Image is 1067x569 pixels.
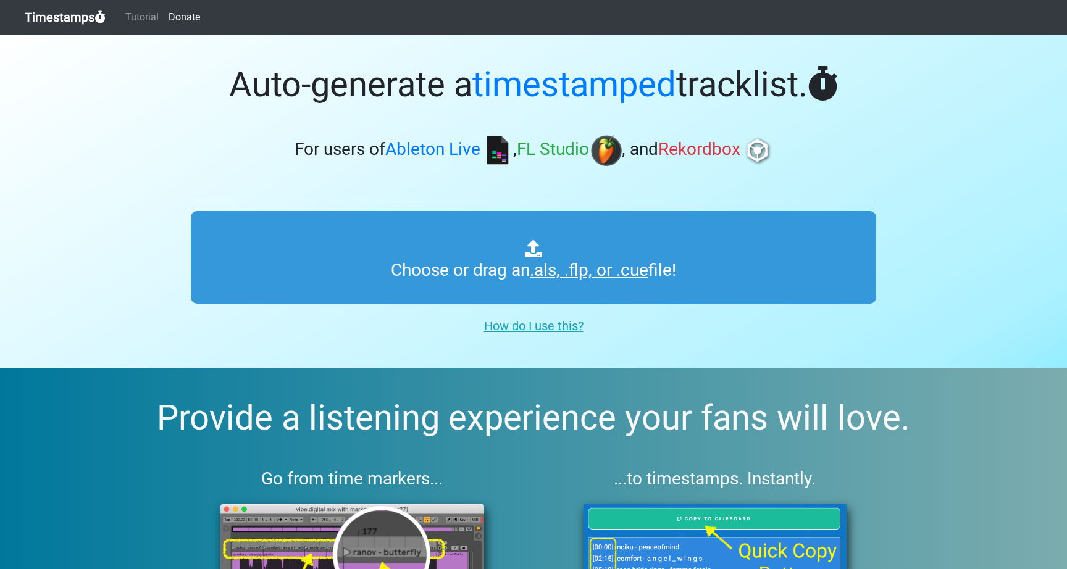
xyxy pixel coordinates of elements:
span: Rekordbox [658,139,740,160]
span: FL Studio [517,139,589,160]
h3: Go from time markers... [191,468,514,489]
h3: For users of , , and [191,135,876,166]
span: Ableton Live [385,139,480,160]
a: Donate [164,5,205,30]
img: fl.png [591,135,622,166]
a: Timestamps [25,5,106,30]
span: timestamped [472,64,676,105]
u: How do I use this? [484,318,584,333]
img: ableton.png [482,135,513,166]
img: rb.png [742,135,773,166]
h3: ...to timestamps. Instantly. [554,468,877,489]
a: Tutorial [120,5,164,30]
h1: Auto-generate a tracklist. [191,64,876,106]
h2: Provide a listening experience your fans will love. [30,397,1037,439]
